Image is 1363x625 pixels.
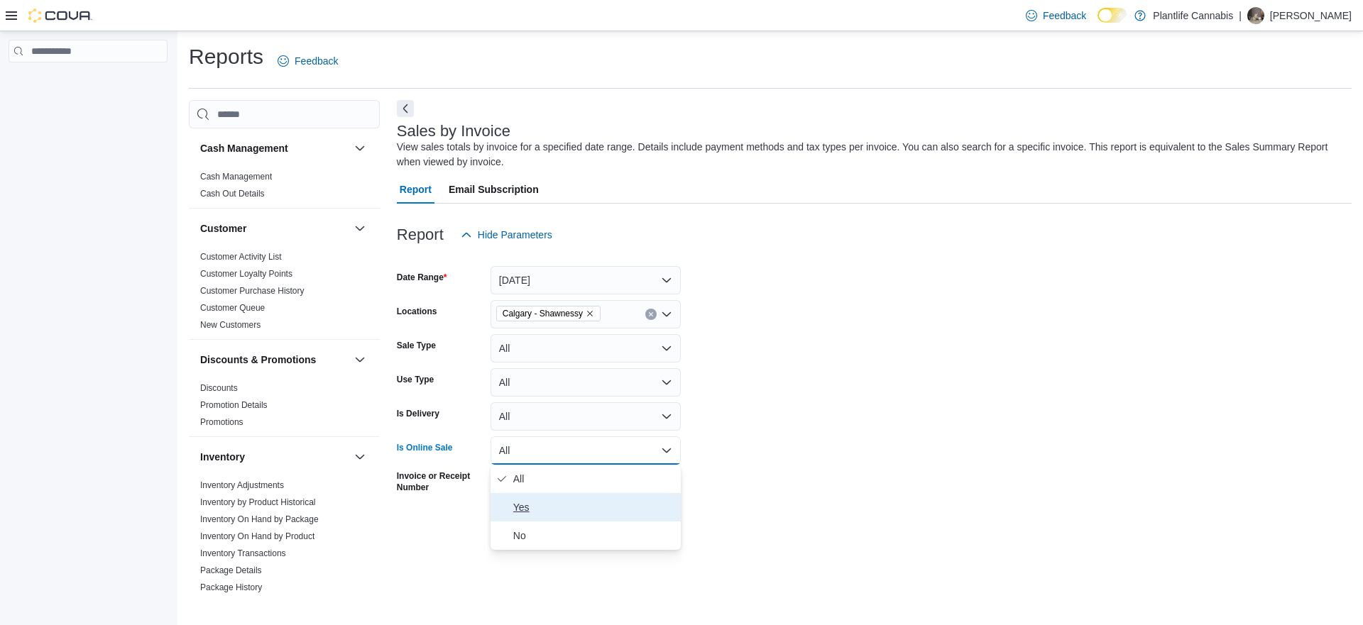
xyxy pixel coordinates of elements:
button: Hide Parameters [455,221,558,249]
a: Cash Out Details [200,189,265,199]
button: Discounts & Promotions [200,353,349,367]
span: Inventory Transactions [200,548,286,559]
span: Hide Parameters [478,228,552,242]
button: Clear input [645,309,657,320]
div: View sales totals by invoice for a specified date range. Details include payment methods and tax ... [397,140,1345,170]
span: Promotion Details [200,399,268,411]
label: Use Type [397,374,434,385]
button: Inventory [351,448,368,465]
span: Cash Management [200,171,272,182]
img: Cova [28,9,92,23]
button: Customer [200,221,349,236]
label: Invoice or Receipt Number [397,470,485,493]
div: Alisa Belleville [1247,7,1264,24]
a: Package History [200,582,262,592]
nav: Complex example [9,65,168,99]
a: Inventory On Hand by Product [200,531,314,541]
div: Select listbox [491,465,681,550]
span: Email Subscription [449,175,539,204]
h3: Inventory [200,450,245,464]
h3: Sales by Invoice [397,123,510,140]
button: All [491,368,681,397]
button: All [491,402,681,431]
button: Open list of options [661,309,672,320]
span: Report [400,175,432,204]
p: Plantlife Cannabis [1153,7,1233,24]
span: Inventory Adjustments [200,480,284,491]
a: Inventory Transactions [200,548,286,558]
button: Inventory [200,450,349,464]
span: Calgary - Shawnessy [496,306,601,321]
div: Discounts & Promotions [189,380,380,436]
span: Feedback [1043,9,1086,23]
button: Next [397,100,414,117]
h3: Cash Management [200,141,288,155]
a: Feedback [1020,1,1092,30]
button: [DATE] [491,266,681,294]
span: Inventory On Hand by Package [200,514,319,525]
label: Date Range [397,272,447,283]
button: Remove Calgary - Shawnessy from selection in this group [586,309,594,318]
a: Inventory On Hand by Package [200,514,319,524]
button: Customer [351,220,368,237]
button: Cash Management [351,140,368,157]
span: Customer Queue [200,302,265,314]
label: Is Delivery [397,408,439,419]
a: Discounts [200,383,238,393]
span: Inventory On Hand by Product [200,531,314,542]
a: Promotion Details [200,400,268,410]
span: Customer Loyalty Points [200,268,292,280]
p: | [1239,7,1242,24]
span: Discounts [200,382,238,394]
a: Customer Purchase History [200,286,305,296]
h3: Report [397,226,444,243]
div: Cash Management [189,168,380,208]
span: Customer Activity List [200,251,282,262]
button: All [491,334,681,363]
span: Package Details [200,565,262,576]
h3: Discounts & Promotions [200,353,316,367]
label: Sale Type [397,340,436,351]
a: Customer Loyalty Points [200,269,292,279]
span: No [513,527,675,544]
label: Is Online Sale [397,442,453,453]
a: Cash Management [200,172,272,182]
h3: Customer [200,221,246,236]
span: Customer Purchase History [200,285,305,297]
span: Inventory by Product Historical [200,497,316,508]
span: Package History [200,582,262,593]
span: All [513,470,675,487]
a: Package Details [200,565,262,575]
span: Calgary - Shawnessy [503,306,583,321]
label: Locations [397,306,437,317]
a: Feedback [272,47,344,75]
a: Customer Queue [200,303,265,313]
a: Inventory Adjustments [200,480,284,490]
a: Customer Activity List [200,252,282,262]
p: [PERSON_NAME] [1270,7,1352,24]
div: Customer [189,248,380,339]
a: New Customers [200,320,261,330]
button: Discounts & Promotions [351,351,368,368]
a: Inventory by Product Historical [200,497,316,507]
input: Dark Mode [1097,8,1127,23]
span: Feedback [295,54,338,68]
button: Cash Management [200,141,349,155]
button: All [491,436,681,465]
a: Promotions [200,417,243,427]
h1: Reports [189,43,263,71]
span: Yes [513,499,675,516]
span: Promotions [200,416,243,428]
span: New Customers [200,319,261,331]
span: Cash Out Details [200,188,265,199]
